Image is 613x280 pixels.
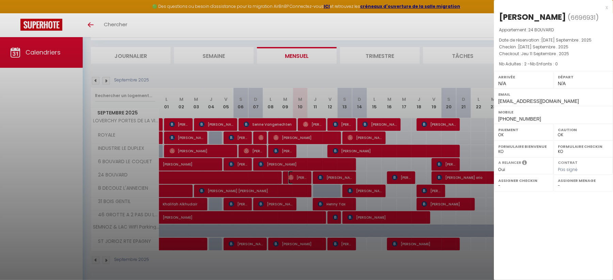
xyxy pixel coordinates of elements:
label: Mobile [498,109,609,115]
span: [EMAIL_ADDRESS][DOMAIN_NAME] [498,98,579,104]
span: Nb Enfants : 0 [530,61,558,67]
span: [DATE] Septembre . 2025 [518,44,568,50]
label: Assigner Menage [558,177,609,184]
label: Email [498,91,609,98]
label: A relancer [498,160,521,166]
p: Appartement : [499,27,608,33]
label: Départ [558,74,609,80]
label: Formulaire Checkin [558,143,609,150]
span: Pas signé [558,167,578,172]
span: Jeu 11 Septembre . 2025 [521,51,569,57]
span: [DATE] Septembre . 2025 [541,37,592,43]
p: Checkin : [499,44,608,50]
div: x [494,3,608,12]
label: Paiement [498,126,549,133]
p: Checkout : [499,50,608,57]
span: 24 BOUVARD [528,27,554,33]
label: Contrat [558,160,578,164]
label: Arrivée [498,74,549,80]
label: Formulaire Bienvenue [498,143,549,150]
div: [PERSON_NAME] [499,12,566,22]
p: Date de réservation : [499,37,608,44]
span: 6696931 [570,13,596,22]
button: Ouvrir le widget de chat LiveChat [5,3,26,23]
span: N/A [558,81,566,86]
i: Sélectionner OUI si vous souhaiter envoyer les séquences de messages post-checkout [522,160,527,167]
label: Caution [558,126,609,133]
span: Nb Adultes : 2 - [499,61,558,67]
label: Assigner Checkin [498,177,549,184]
span: ( ) [568,13,599,22]
span: [PHONE_NUMBER] [498,116,541,122]
span: N/A [498,81,506,86]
